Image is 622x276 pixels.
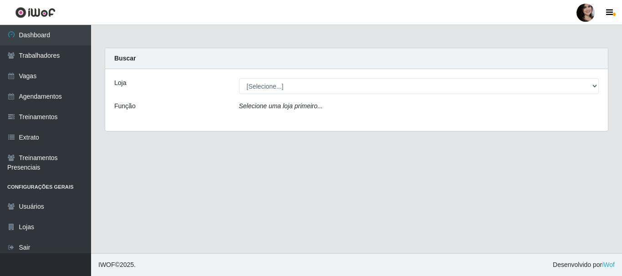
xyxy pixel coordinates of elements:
a: iWof [602,261,615,268]
label: Função [114,101,136,111]
span: IWOF [98,261,115,268]
i: Selecione uma loja primeiro... [239,102,323,110]
label: Loja [114,78,126,88]
span: © 2025 . [98,260,136,270]
img: CoreUI Logo [15,7,56,18]
strong: Buscar [114,55,136,62]
span: Desenvolvido por [553,260,615,270]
